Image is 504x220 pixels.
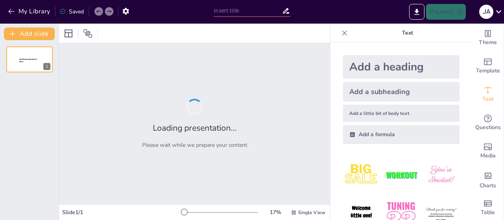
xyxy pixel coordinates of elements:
div: 1 [6,46,53,72]
button: Present [426,4,465,20]
div: Slide 1 / 1 [62,209,182,216]
div: 1 [43,63,50,70]
span: Text [482,95,493,104]
div: Change the overall theme [472,24,504,52]
div: Add a heading [343,55,460,79]
span: Table [481,208,495,217]
div: Add text boxes [472,80,504,109]
button: Export to PowerPoint [409,4,424,20]
p: Please wait while we prepare your content [142,141,247,149]
span: Media [480,152,496,160]
span: Position [83,29,93,38]
img: 1.jpeg [343,157,380,193]
div: Add images, graphics, shapes or video [472,137,504,165]
button: Add slide [4,28,55,40]
div: Get real-time input from your audience [472,109,504,137]
div: 17 % [266,209,285,216]
div: Add a little bit of body text [343,105,460,122]
span: Template [476,67,500,75]
img: 3.jpeg [423,157,460,193]
h2: Loading presentation... [153,122,237,133]
div: J a [479,5,493,19]
p: Text [351,24,464,43]
div: Add charts and graphs [472,165,504,194]
input: Insert title [214,5,282,17]
div: Add a subheading [343,82,460,102]
span: Questions [475,123,501,132]
div: Add ready made slides [472,52,504,80]
div: Saved [59,8,84,15]
img: 2.jpeg [383,157,419,193]
button: My Library [6,5,54,18]
span: Charts [480,181,496,190]
button: J a [479,4,493,20]
span: Single View [298,209,325,216]
div: Add a formula [343,125,460,144]
span: Theme [479,38,497,47]
div: Layout [62,27,75,40]
span: Sendsteps presentation editor [19,58,37,63]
